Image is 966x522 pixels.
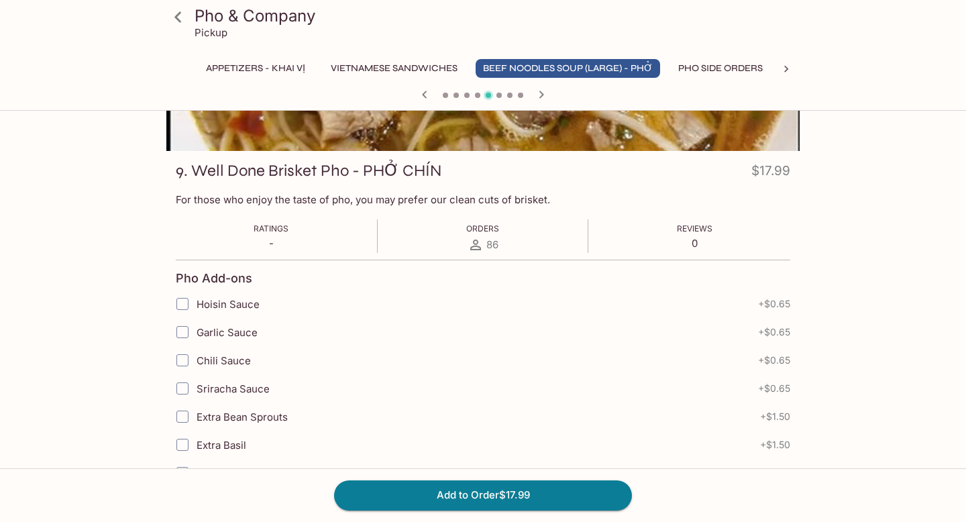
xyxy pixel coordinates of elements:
[677,237,712,250] p: 0
[486,238,498,251] span: 86
[176,193,790,206] p: For those who enjoy the taste of pho, you may prefer our clean cuts of brisket.
[334,480,632,510] button: Add to Order$17.99
[758,327,790,337] span: + $0.65
[758,299,790,309] span: + $0.65
[197,326,258,339] span: Garlic Sauce
[197,467,271,480] span: Extra Coriander
[254,237,288,250] p: -
[199,59,313,78] button: Appetizers - KHAI VỊ
[758,355,790,366] span: + $0.65
[197,382,270,395] span: Sriracha Sauce
[323,59,465,78] button: VIETNAMESE SANDWICHES
[254,223,288,233] span: Ratings
[677,223,712,233] span: Reviews
[197,411,288,423] span: Extra Bean Sprouts
[671,59,770,78] button: PHO SIDE ORDERS
[751,160,790,187] h4: $17.99
[758,383,790,394] span: + $0.65
[197,439,246,452] span: Extra Basil
[176,160,441,181] h3: 9. Well Done Brisket Pho - PHỞ CHÍN
[195,5,794,26] h3: Pho & Company
[197,354,251,367] span: Chili Sauce
[476,59,660,78] button: BEEF NOODLES SOUP (LARGE) - PHỞ
[760,411,790,422] span: + $1.50
[466,223,499,233] span: Orders
[197,298,260,311] span: Hoisin Sauce
[760,439,790,450] span: + $1.50
[195,26,227,39] p: Pickup
[176,271,252,286] h4: Pho Add-ons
